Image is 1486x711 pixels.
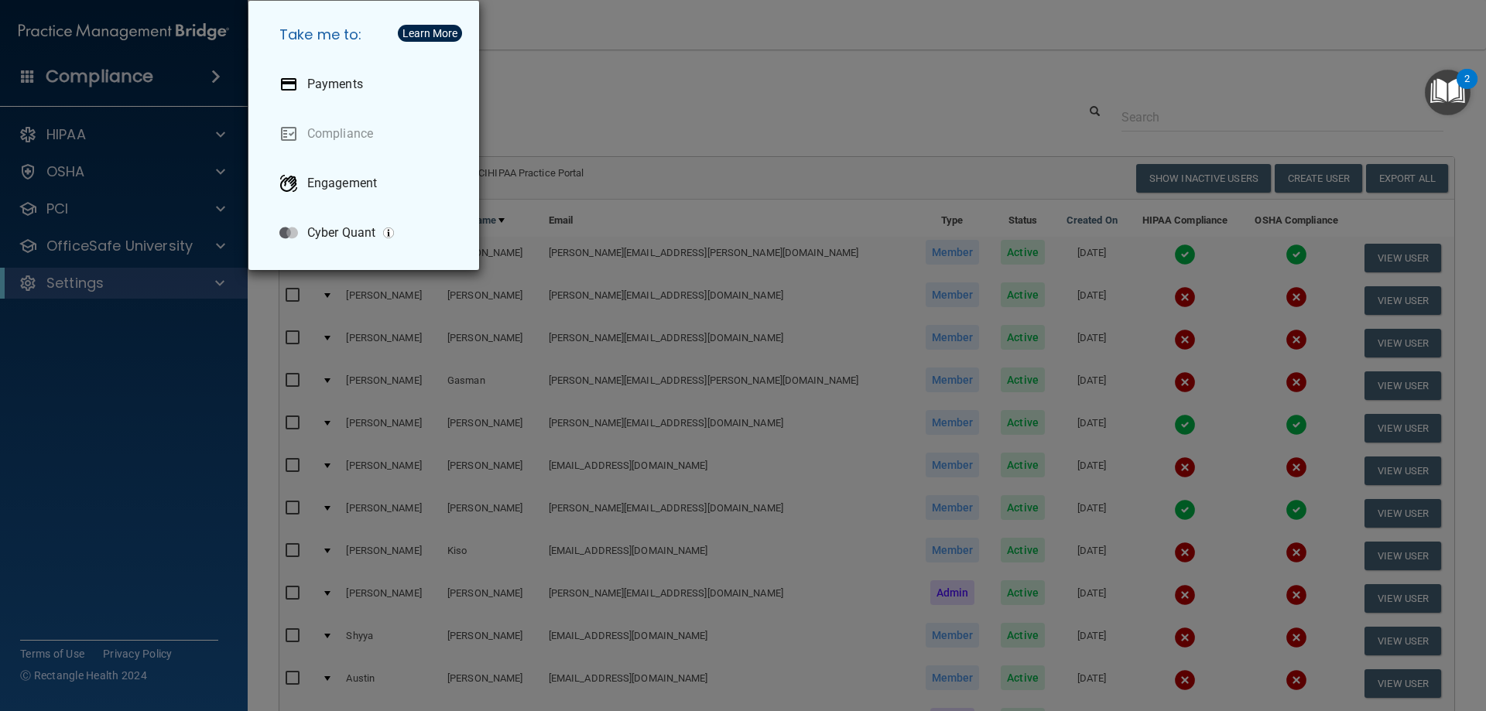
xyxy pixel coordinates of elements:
[1425,70,1471,115] button: Open Resource Center, 2 new notifications
[307,77,363,92] p: Payments
[267,13,467,56] h5: Take me to:
[307,225,375,241] p: Cyber Quant
[1218,601,1467,663] iframe: Drift Widget Chat Controller
[307,176,377,191] p: Engagement
[267,63,467,106] a: Payments
[1464,79,1470,99] div: 2
[267,162,467,205] a: Engagement
[267,112,467,156] a: Compliance
[402,28,457,39] div: Learn More
[398,25,462,42] button: Learn More
[267,211,467,255] a: Cyber Quant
